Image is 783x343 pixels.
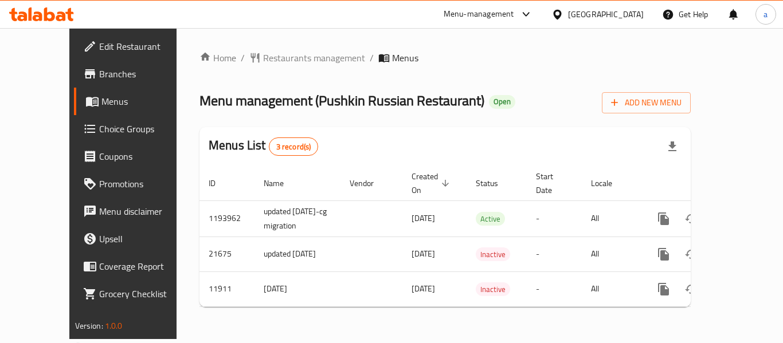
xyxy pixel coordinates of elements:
[75,318,103,333] span: Version:
[99,149,191,163] span: Coupons
[241,51,245,65] li: /
[678,205,705,232] button: Change Status
[74,143,200,170] a: Coupons
[74,170,200,198] a: Promotions
[209,137,318,156] h2: Menus List
[99,232,191,246] span: Upsell
[99,259,191,273] span: Coverage Report
[489,95,515,109] div: Open
[582,271,641,306] td: All
[582,236,641,271] td: All
[255,236,340,271] td: updated [DATE]
[650,205,678,232] button: more
[444,7,514,21] div: Menu-management
[99,287,191,301] span: Grocery Checklist
[99,40,191,53] span: Edit Restaurant
[199,51,691,65] nav: breadcrumb
[582,200,641,236] td: All
[650,241,678,268] button: more
[74,60,200,88] a: Branches
[650,275,678,303] button: more
[476,212,505,226] div: Active
[101,94,191,108] span: Menus
[74,33,200,60] a: Edit Restaurant
[527,200,582,236] td: -
[255,200,340,236] td: updated [DATE]-cg migration
[591,176,627,190] span: Locale
[99,67,191,81] span: Branches
[611,96,682,110] span: Add New Menu
[392,51,418,65] span: Menus
[99,204,191,218] span: Menu disclaimer
[199,236,255,271] td: 21675
[527,236,582,271] td: -
[249,51,365,65] a: Restaurants management
[489,97,515,107] span: Open
[641,166,769,201] th: Actions
[412,169,453,197] span: Created On
[678,241,705,268] button: Change Status
[263,51,365,65] span: Restaurants management
[602,92,691,113] button: Add New Menu
[99,122,191,136] span: Choice Groups
[209,176,230,190] span: ID
[264,176,299,190] span: Name
[74,225,200,253] a: Upsell
[412,246,435,261] span: [DATE]
[350,176,389,190] span: Vendor
[199,200,255,236] td: 1193962
[74,88,200,115] a: Menus
[269,141,318,152] span: 3 record(s)
[659,133,686,160] div: Export file
[370,51,374,65] li: /
[74,115,200,143] a: Choice Groups
[199,166,769,307] table: enhanced table
[678,275,705,303] button: Change Status
[269,137,319,156] div: Total records count
[476,248,510,261] span: Inactive
[74,253,200,280] a: Coverage Report
[764,8,768,21] span: a
[199,271,255,306] td: 11911
[199,51,236,65] a: Home
[412,281,435,296] span: [DATE]
[568,8,644,21] div: [GEOGRAPHIC_DATA]
[74,198,200,225] a: Menu disclaimer
[99,177,191,191] span: Promotions
[527,271,582,306] td: -
[412,211,435,226] span: [DATE]
[105,318,123,333] span: 1.0.0
[476,176,513,190] span: Status
[199,88,484,113] span: Menu management ( Pushkin Russian Restaurant )
[74,280,200,307] a: Grocery Checklist
[536,169,568,197] span: Start Date
[255,271,340,306] td: [DATE]
[476,212,505,226] span: Active
[476,283,510,296] span: Inactive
